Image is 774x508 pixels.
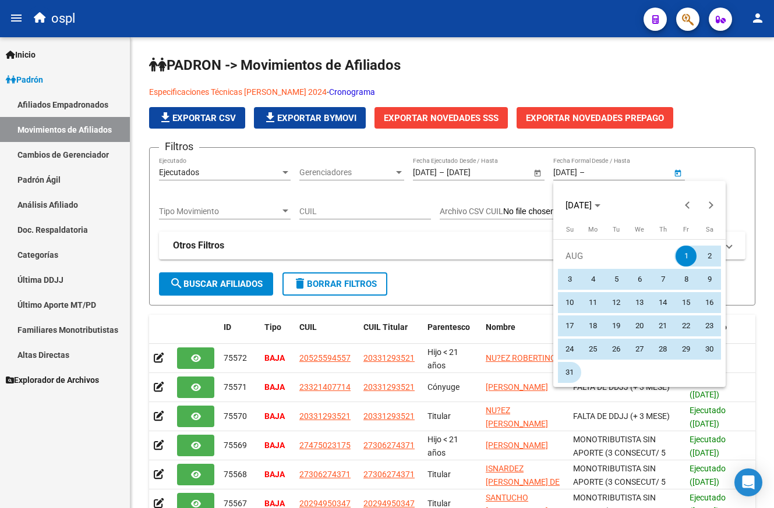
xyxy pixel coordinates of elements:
button: August 10, 2025 [558,291,581,314]
button: August 27, 2025 [628,338,651,361]
span: 16 [699,292,720,313]
button: August 23, 2025 [698,314,721,338]
button: August 15, 2025 [674,291,698,314]
button: August 14, 2025 [651,291,674,314]
button: August 12, 2025 [605,291,628,314]
span: 21 [652,315,673,336]
span: 12 [606,292,627,313]
span: 22 [676,315,697,336]
button: August 7, 2025 [651,268,674,291]
button: August 9, 2025 [698,268,721,291]
button: August 19, 2025 [605,314,628,338]
button: August 22, 2025 [674,314,698,338]
span: 14 [652,292,673,313]
span: Th [659,226,667,233]
td: AUG [558,244,674,268]
span: 3 [559,269,580,290]
button: August 2, 2025 [698,244,721,268]
button: August 5, 2025 [605,268,628,291]
button: Next month [699,194,723,217]
span: 24 [559,339,580,360]
span: 2 [699,246,720,267]
span: 18 [582,315,603,336]
button: August 25, 2025 [581,338,605,361]
span: 28 [652,339,673,360]
button: August 18, 2025 [581,314,605,338]
button: August 13, 2025 [628,291,651,314]
button: Previous month [676,194,699,217]
span: 8 [676,269,697,290]
button: August 29, 2025 [674,338,698,361]
button: August 4, 2025 [581,268,605,291]
span: 19 [606,315,627,336]
button: August 20, 2025 [628,314,651,338]
span: 10 [559,292,580,313]
button: August 30, 2025 [698,338,721,361]
button: August 16, 2025 [698,291,721,314]
button: August 28, 2025 [651,338,674,361]
span: 13 [629,292,650,313]
button: August 3, 2025 [558,268,581,291]
span: [DATE] [566,200,592,211]
button: August 21, 2025 [651,314,674,338]
button: August 24, 2025 [558,338,581,361]
span: 26 [606,339,627,360]
span: 11 [582,292,603,313]
span: Su [566,226,574,233]
span: 17 [559,315,580,336]
span: Fr [683,226,689,233]
span: 7 [652,269,673,290]
span: 9 [699,269,720,290]
span: Tu [613,226,620,233]
span: 27 [629,339,650,360]
button: August 31, 2025 [558,361,581,384]
span: 1 [676,246,697,267]
span: 15 [676,292,697,313]
span: 20 [629,315,650,336]
span: Sa [706,226,713,233]
span: 25 [582,339,603,360]
button: August 8, 2025 [674,268,698,291]
button: August 17, 2025 [558,314,581,338]
span: 6 [629,269,650,290]
span: 4 [582,269,603,290]
button: August 1, 2025 [674,244,698,268]
span: 5 [606,269,627,290]
div: Open Intercom Messenger [734,468,762,496]
button: August 11, 2025 [581,291,605,314]
span: We [635,226,644,233]
span: 30 [699,339,720,360]
button: Choose month and year [561,195,605,216]
button: August 26, 2025 [605,338,628,361]
span: 31 [559,362,580,383]
span: 23 [699,315,720,336]
span: 29 [676,339,697,360]
button: August 6, 2025 [628,268,651,291]
span: Mo [588,226,598,233]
